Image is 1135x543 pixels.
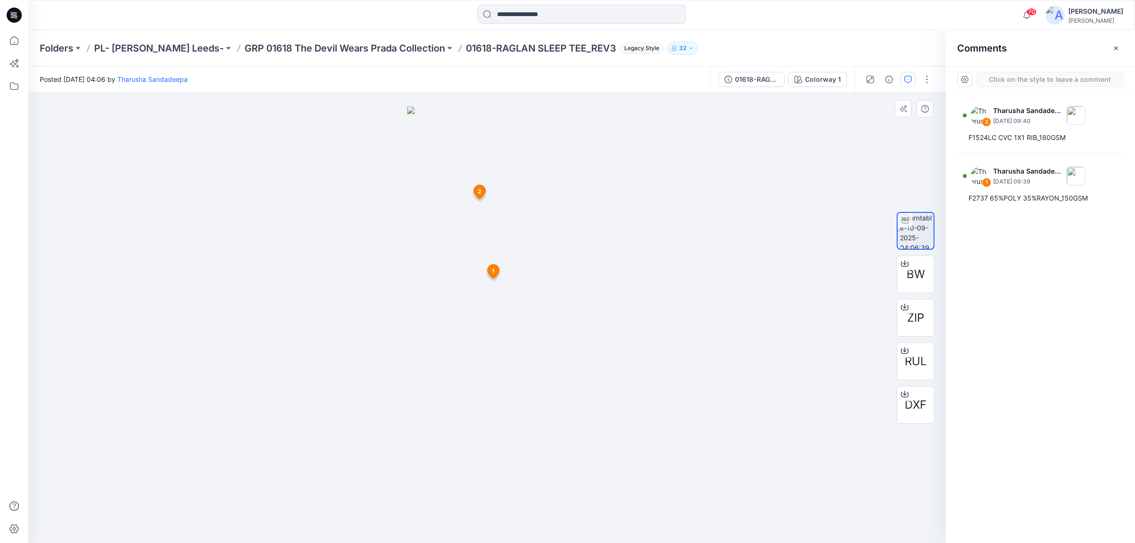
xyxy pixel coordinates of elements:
div: [PERSON_NAME] [1068,6,1123,17]
img: turntable-10-09-2025-04:06:39 [900,213,934,249]
div: Colorway 1 [805,74,841,85]
h2: Comments [957,43,1007,54]
span: BW [907,266,925,283]
button: Colorway 1 [788,72,847,87]
img: Tharusha Sandadeepa [970,166,989,185]
img: Tharusha Sandadeepa [970,106,989,125]
a: Folders [40,42,73,55]
span: Posted [DATE] 04:06 by [40,74,188,84]
span: RUL [905,353,927,370]
span: 1 [492,267,494,275]
a: PL- [PERSON_NAME] Leeds- [94,42,224,55]
img: avatar [1046,6,1065,25]
p: Tharusha Sandadeepa [993,105,1063,116]
div: [PERSON_NAME] [1068,17,1123,24]
div: 2 [982,117,991,127]
button: Click on the style to leave a comment [976,72,1124,87]
span: Legacy Style [620,43,664,54]
p: [DATE] 09:39 [993,177,1063,186]
button: Legacy Style [616,42,664,55]
a: GRP 01618 The Devil Wears Prada Collection [244,42,445,55]
button: 01618-RAGLAN SLEEP TEE_REV3 [718,72,785,87]
button: Details [882,72,897,87]
span: 2 [478,187,481,196]
button: 32 [667,42,698,55]
div: 01618-RAGLAN SLEEP TEE_REV3 [735,74,778,85]
span: ZIP [907,309,924,326]
a: Tharusha Sandadeepa [117,75,188,83]
p: [DATE] 09:40 [993,116,1063,126]
div: F2737 65%POLY 35%RAYON_150GSM [969,193,1112,204]
p: 32 [679,43,686,53]
p: Tharusha Sandadeepa [993,166,1063,177]
span: DXF [905,396,926,413]
span: 70 [1026,8,1037,16]
div: 1 [982,178,991,187]
div: F1524LC CVC 1X1 RIB_180GSM [969,132,1112,143]
p: 01618-RAGLAN SLEEP TEE_REV3 [466,42,616,55]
